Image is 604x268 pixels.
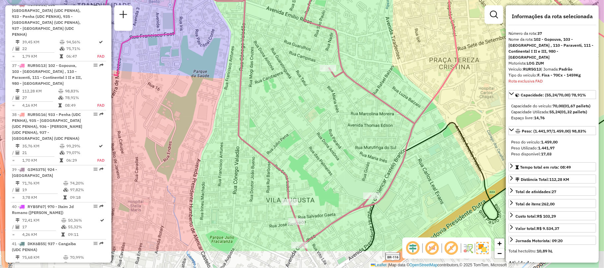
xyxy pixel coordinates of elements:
i: Total de Atividades [16,47,20,51]
td: FAD [91,102,105,109]
td: 78,91% [65,94,91,101]
a: Zoom in [495,239,504,248]
span: 39 - [12,167,57,178]
div: Nome da rota: [508,36,596,60]
div: Capacidade do veículo: [511,103,593,109]
td: 94,56% [66,39,97,45]
span: GIM5375 [28,167,45,172]
strong: 14,76 [534,115,545,120]
td: = [12,231,15,238]
td: / [12,224,15,230]
td: 1,79 KM [22,53,60,60]
td: 39,45 KM [22,39,60,45]
i: % de utilização da cubagem [61,225,66,229]
a: Exibir filtros [487,8,501,21]
span: | 102 - Gopouva, 103 - [GEOGRAPHIC_DATA] , 110 - Paraventi, 111 - Continental I II e III, 980 - [... [12,63,82,86]
td: = [12,53,15,60]
em: Rota exportada [100,167,103,171]
i: Tempo total em rota [58,103,62,107]
i: % de utilização do peso [63,181,68,185]
div: Distância Total: [515,177,569,183]
a: Capacidade: (55,24/70,00) 78,91% [508,90,596,99]
span: 37 - [12,63,82,86]
i: % de utilização da cubagem [60,47,65,51]
span: 40 - [12,204,74,215]
td: 75,71% [66,45,97,52]
i: Rota otimizada [99,40,103,44]
strong: 10,89 hL [537,248,553,253]
i: Rota otimizada [101,218,104,222]
span: DKK6B55 [28,241,45,246]
td: FAD [97,157,105,164]
td: 22 [22,45,60,52]
a: Distância Total:112,28 KM [508,175,596,184]
i: Tempo total em rota [60,158,63,162]
div: Capacidade Utilizada: [511,109,593,115]
td: 09:18 [70,194,103,201]
strong: 1.459,00 [541,139,558,144]
td: / [12,187,15,193]
i: Distância Total [16,218,20,222]
td: 50,36% [68,217,100,224]
em: Rota exportada [100,63,103,67]
td: 74,20% [70,180,103,187]
td: 3,78 KM [22,194,63,201]
strong: 55,24 [549,109,560,114]
span: Total de atividades: [515,189,556,194]
span: 36 - [12,2,81,37]
i: Rota otimizada [99,144,103,148]
div: Custo total: [515,213,556,219]
div: Espaço livre: [511,115,593,121]
a: Valor total:R$ 9.534,37 [508,224,596,233]
div: Jornada Motorista: 09:20 [515,238,563,244]
i: Distância Total [16,181,20,185]
a: Total de atividades:27 [508,187,596,196]
i: % de utilização da cubagem [60,151,65,155]
span: 38 - [12,112,82,141]
td: = [12,102,15,109]
td: 35,76 KM [22,143,60,149]
div: Rota exclusiva FAD [508,78,596,84]
td: 4,26 KM [22,231,61,238]
td: 21 [22,149,60,156]
strong: 262,00 [542,201,555,206]
span: | 970 - Itaim Jd Romano ([PERSON_NAME]) [12,204,74,215]
span: 41 - [12,241,76,252]
em: Opções [94,167,98,171]
i: Tempo total em rota [60,54,63,58]
img: Fluxo de ruas [463,243,473,253]
i: % de utilização da cubagem [58,96,63,100]
h4: Atividades [508,260,596,266]
i: % de utilização da cubagem [63,188,68,192]
div: Número da rota: [508,30,596,36]
td: / [12,261,15,267]
span: | Jornada: [541,67,572,72]
span: + [498,239,502,247]
a: Leaflet [371,263,387,267]
a: OpenStreetMap [410,263,438,267]
a: Peso: (1.441,97/1.459,00) 98,83% [508,126,596,135]
a: Zoom out [495,248,504,258]
i: Total de Atividades [16,96,20,100]
a: Nova sessão e pesquisa [117,8,130,23]
strong: Padrão [559,67,572,72]
td: 55,32% [68,224,100,230]
div: Motorista: [508,60,596,66]
em: Rota exportada [100,241,103,245]
td: 17 [22,224,61,230]
td: 72,41 KM [22,217,61,224]
td: 71,76 KM [22,180,63,187]
span: Ocultar deslocamento [405,240,421,256]
div: Valor total: [515,226,559,232]
span: RUR5G11 [28,2,45,7]
span: | [388,263,389,267]
div: Tipo do veículo: [508,72,596,78]
a: Tempo total em rota: 08:49 [508,162,596,171]
strong: 37 [537,31,542,36]
em: Opções [94,112,98,116]
td: 4,16 KM [22,102,58,109]
td: 79,07% [66,149,97,156]
td: 08:49 [65,102,91,109]
div: Veículo: [508,66,596,72]
em: Rota exportada [100,112,103,116]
